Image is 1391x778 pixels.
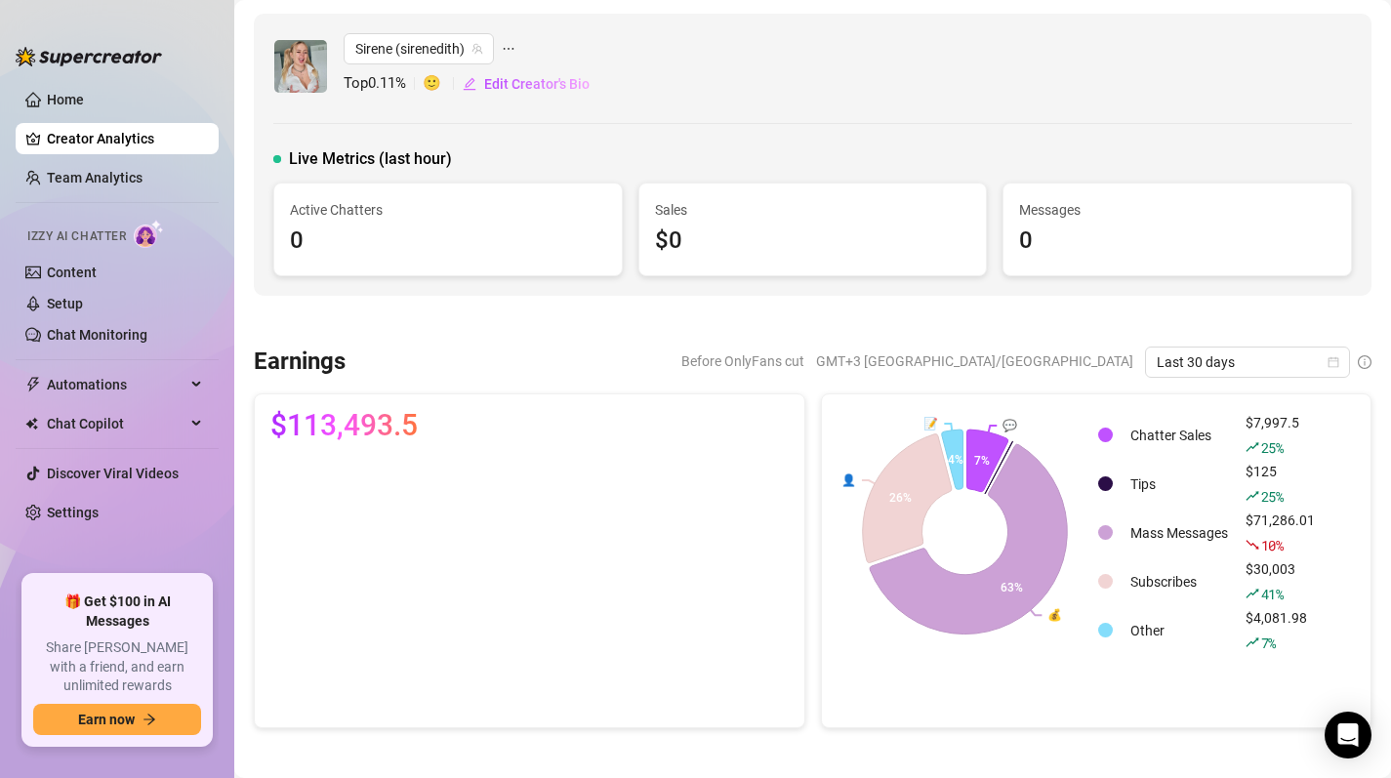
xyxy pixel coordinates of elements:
[27,227,126,246] span: Izzy AI Chatter
[1261,438,1284,457] span: 25 %
[1123,607,1236,654] td: Other
[270,410,418,441] span: $113,493.5
[423,72,462,96] span: 🙂
[471,43,483,55] span: team
[47,170,143,185] a: Team Analytics
[47,369,185,400] span: Automations
[1157,348,1338,377] span: Last 30 days
[290,199,606,221] span: Active Chatters
[816,347,1133,376] span: GMT+3 [GEOGRAPHIC_DATA]/[GEOGRAPHIC_DATA]
[1123,412,1236,459] td: Chatter Sales
[344,72,423,96] span: Top 0.11 %
[1123,510,1236,556] td: Mass Messages
[1123,461,1236,508] td: Tips
[33,593,201,631] span: 🎁 Get $100 in AI Messages
[78,712,135,727] span: Earn now
[1325,712,1371,758] div: Open Intercom Messenger
[1246,412,1315,459] div: $7,997.5
[289,147,452,171] span: Live Metrics (last hour)
[1246,489,1259,503] span: rise
[681,347,804,376] span: Before OnlyFans cut
[47,327,147,343] a: Chat Monitoring
[655,199,971,221] span: Sales
[1261,487,1284,506] span: 25 %
[1246,558,1315,605] div: $30,003
[274,40,327,93] img: Sirene
[462,68,591,100] button: Edit Creator's Bio
[47,408,185,439] span: Chat Copilot
[1002,418,1017,432] text: 💬
[463,77,476,91] span: edit
[47,505,99,520] a: Settings
[1246,587,1259,600] span: rise
[47,92,84,107] a: Home
[47,466,179,481] a: Discover Viral Videos
[143,713,156,726] span: arrow-right
[1261,634,1276,652] span: 7 %
[1358,355,1371,369] span: info-circle
[1047,607,1062,622] text: 💰
[1246,461,1315,508] div: $125
[47,265,97,280] a: Content
[1019,199,1335,221] span: Messages
[1246,538,1259,552] span: fall
[25,417,38,430] img: Chat Copilot
[25,377,41,392] span: thunderbolt
[1246,607,1315,654] div: $4,081.98
[502,33,515,64] span: ellipsis
[484,76,590,92] span: Edit Creator's Bio
[1261,585,1284,603] span: 41 %
[923,416,938,430] text: 📝
[1261,536,1284,554] span: 10 %
[47,123,203,154] a: Creator Analytics
[1246,440,1259,454] span: rise
[16,47,162,66] img: logo-BBDzfeDw.svg
[33,638,201,696] span: Share [PERSON_NAME] with a friend, and earn unlimited rewards
[840,472,855,487] text: 👤
[254,347,346,378] h3: Earnings
[1246,635,1259,649] span: rise
[1328,356,1339,368] span: calendar
[1123,558,1236,605] td: Subscribes
[355,34,482,63] span: Sirene (sirenedith)
[290,223,606,260] div: 0
[33,704,201,735] button: Earn nowarrow-right
[1246,510,1315,556] div: $71,286.01
[655,223,971,260] div: $0
[47,296,83,311] a: Setup
[134,220,164,248] img: AI Chatter
[1019,223,1335,260] div: 0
